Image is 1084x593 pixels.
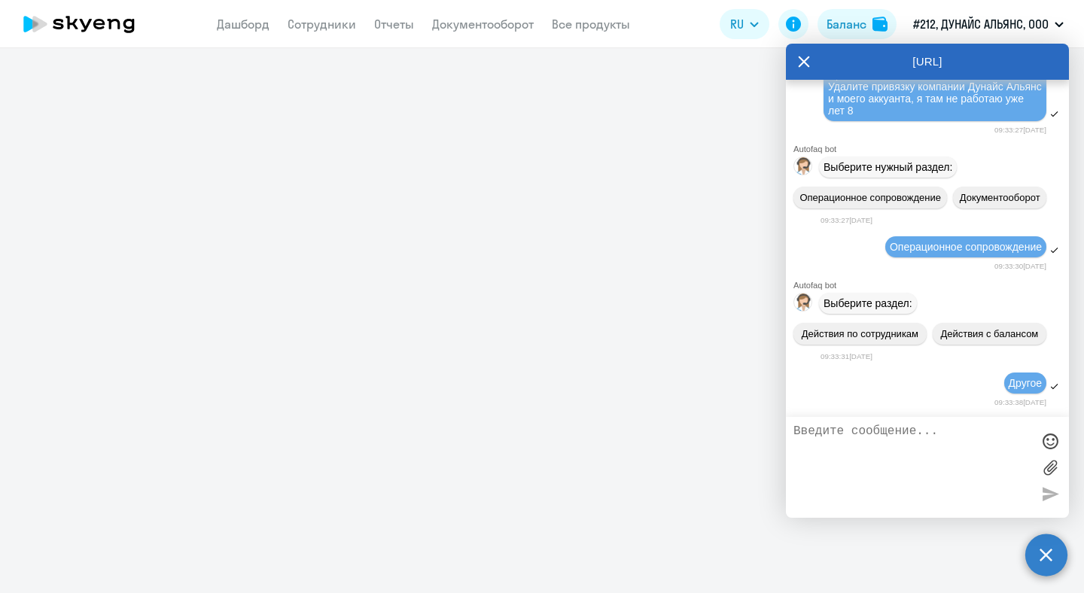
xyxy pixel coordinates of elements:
[906,6,1071,42] button: #212, ДУНАЙС АЛЬЯНС, ООО
[794,293,813,315] img: bot avatar
[432,17,534,32] a: Документооборот
[793,323,927,345] button: Действия по сотрудникам
[994,262,1046,270] time: 09:33:30[DATE]
[821,352,872,360] time: 09:33:31[DATE]
[824,161,952,173] span: Выберите нужный раздел:
[730,15,744,33] span: RU
[1039,456,1061,479] label: Лимит 10 файлов
[793,281,1069,290] div: Autofaq bot
[940,328,1038,339] span: Действия с балансом
[1009,377,1042,389] span: Другое
[827,15,866,33] div: Баланс
[828,68,1045,117] span: Привет, Удалите привязку компании Дунайс Альянс и моего аккуанта, я там не работаю уже лет 8
[374,17,414,32] a: Отчеты
[217,17,269,32] a: Дашборд
[960,192,1040,203] span: Документооборот
[821,216,872,224] time: 09:33:27[DATE]
[872,17,888,32] img: balance
[890,241,1042,253] span: Операционное сопровождение
[552,17,630,32] a: Все продукты
[953,187,1046,208] button: Документооборот
[799,192,941,203] span: Операционное сопровождение
[793,187,947,208] button: Операционное сопровождение
[994,126,1046,134] time: 09:33:27[DATE]
[794,157,813,179] img: bot avatar
[994,398,1046,406] time: 09:33:38[DATE]
[824,297,912,309] span: Выберите раздел:
[913,15,1049,33] p: #212, ДУНАЙС АЛЬЯНС, ООО
[818,9,897,39] button: Балансbalance
[802,328,918,339] span: Действия по сотрудникам
[720,9,769,39] button: RU
[288,17,356,32] a: Сотрудники
[793,144,1069,154] div: Autofaq bot
[933,323,1046,345] button: Действия с балансом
